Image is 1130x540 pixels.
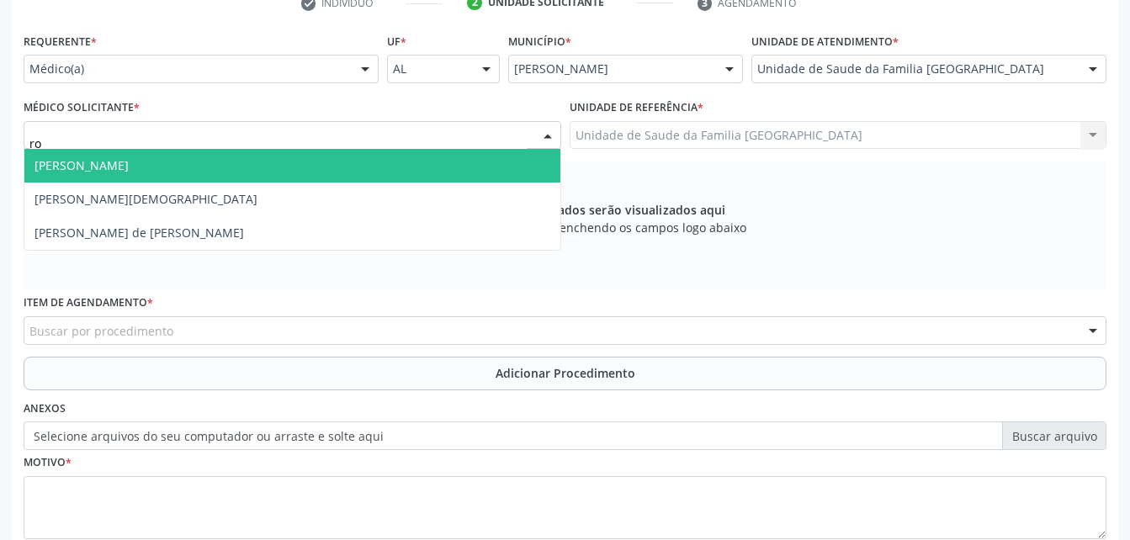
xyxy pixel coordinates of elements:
[24,396,66,422] label: Anexos
[34,191,257,207] span: [PERSON_NAME][DEMOGRAPHIC_DATA]
[384,219,746,236] span: Adicione os procedimentos preenchendo os campos logo abaixo
[34,225,244,241] span: [PERSON_NAME] de [PERSON_NAME]
[751,29,899,55] label: Unidade de atendimento
[24,95,140,121] label: Médico Solicitante
[34,157,129,173] span: [PERSON_NAME]
[29,127,527,161] input: Médico solicitante
[24,357,1106,390] button: Adicionar Procedimento
[404,201,725,219] span: Os procedimentos adicionados serão visualizados aqui
[29,322,173,340] span: Buscar por procedimento
[514,61,708,77] span: [PERSON_NAME]
[757,61,1072,77] span: Unidade de Saude da Familia [GEOGRAPHIC_DATA]
[387,29,406,55] label: UF
[24,29,97,55] label: Requerente
[570,95,703,121] label: Unidade de referência
[24,450,72,476] label: Motivo
[24,290,153,316] label: Item de agendamento
[508,29,571,55] label: Município
[393,61,465,77] span: AL
[29,61,344,77] span: Médico(a)
[496,364,635,382] span: Adicionar Procedimento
